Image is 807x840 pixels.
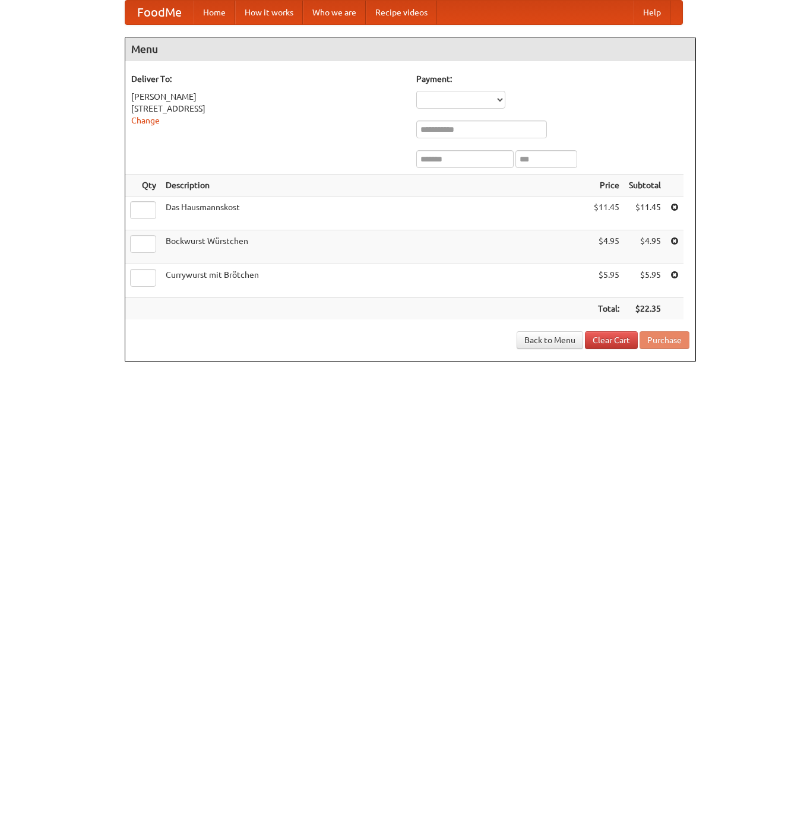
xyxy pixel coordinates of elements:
[131,116,160,125] a: Change
[589,298,624,320] th: Total:
[125,37,695,61] h4: Menu
[634,1,670,24] a: Help
[640,331,689,349] button: Purchase
[589,196,624,230] td: $11.45
[589,264,624,298] td: $5.95
[161,175,589,196] th: Description
[517,331,583,349] a: Back to Menu
[131,91,404,103] div: [PERSON_NAME]
[366,1,437,24] a: Recipe videos
[125,1,194,24] a: FoodMe
[131,103,404,115] div: [STREET_ADDRESS]
[624,196,666,230] td: $11.45
[161,196,589,230] td: Das Hausmannskost
[161,230,589,264] td: Bockwurst Würstchen
[624,298,666,320] th: $22.35
[589,175,624,196] th: Price
[235,1,303,24] a: How it works
[303,1,366,24] a: Who we are
[416,73,689,85] h5: Payment:
[194,1,235,24] a: Home
[131,73,404,85] h5: Deliver To:
[589,230,624,264] td: $4.95
[624,230,666,264] td: $4.95
[161,264,589,298] td: Currywurst mit Brötchen
[624,175,666,196] th: Subtotal
[125,175,161,196] th: Qty
[585,331,638,349] a: Clear Cart
[624,264,666,298] td: $5.95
